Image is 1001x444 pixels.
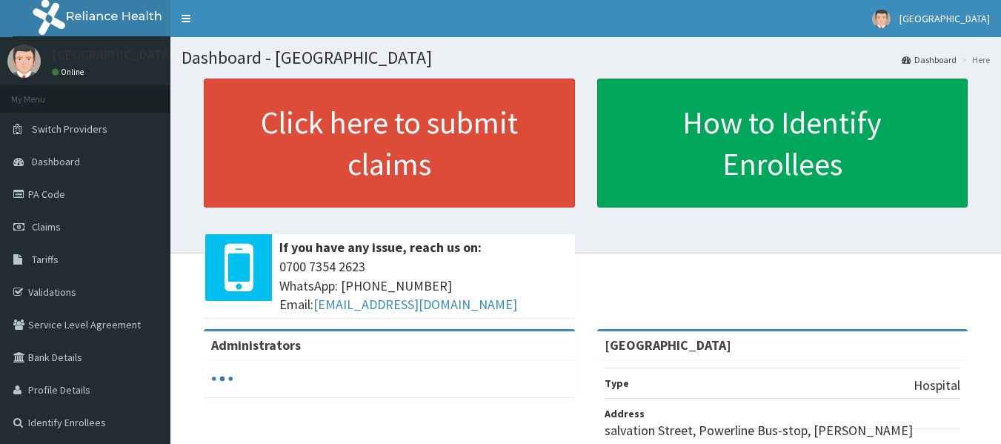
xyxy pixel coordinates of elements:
span: Tariffs [32,253,59,266]
img: User Image [7,44,41,78]
b: If you have any issue, reach us on: [279,239,482,256]
a: How to Identify Enrollees [597,79,968,208]
a: Dashboard [902,53,957,66]
span: Dashboard [32,155,80,168]
b: Type [605,377,629,390]
h1: Dashboard - [GEOGRAPHIC_DATA] [182,48,990,67]
strong: [GEOGRAPHIC_DATA] [605,337,731,354]
svg: audio-loading [211,368,233,390]
a: [EMAIL_ADDRESS][DOMAIN_NAME] [313,296,517,313]
span: [GEOGRAPHIC_DATA] [899,12,990,25]
img: User Image [872,10,891,28]
p: [GEOGRAPHIC_DATA] [52,48,174,62]
span: 0700 7354 2623 WhatsApp: [PHONE_NUMBER] Email: [279,257,568,314]
b: Address [605,407,645,420]
span: Claims [32,220,61,233]
p: Hospital [914,376,960,395]
span: Switch Providers [32,122,107,136]
li: Here [958,53,990,66]
a: Online [52,67,87,77]
a: Click here to submit claims [204,79,575,208]
b: Administrators [211,337,301,354]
